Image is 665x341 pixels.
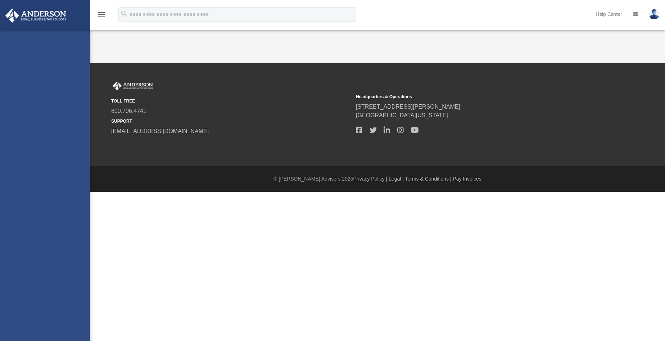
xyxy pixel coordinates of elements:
[3,9,68,23] img: Anderson Advisors Platinum Portal
[389,176,404,182] a: Legal |
[356,104,460,110] a: [STREET_ADDRESS][PERSON_NAME]
[111,108,146,114] a: 800.706.4741
[453,176,481,182] a: Pay Invoices
[111,128,209,134] a: [EMAIL_ADDRESS][DOMAIN_NAME]
[120,10,128,18] i: search
[111,81,154,91] img: Anderson Advisors Platinum Portal
[356,112,448,118] a: [GEOGRAPHIC_DATA][US_STATE]
[111,98,351,104] small: TOLL FREE
[97,14,106,19] a: menu
[111,118,351,124] small: SUPPORT
[405,176,452,182] a: Terms & Conditions |
[90,175,665,183] div: © [PERSON_NAME] Advisors 2025
[353,176,388,182] a: Privacy Policy |
[356,94,596,100] small: Headquarters & Operations
[97,10,106,19] i: menu
[649,9,660,19] img: User Pic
